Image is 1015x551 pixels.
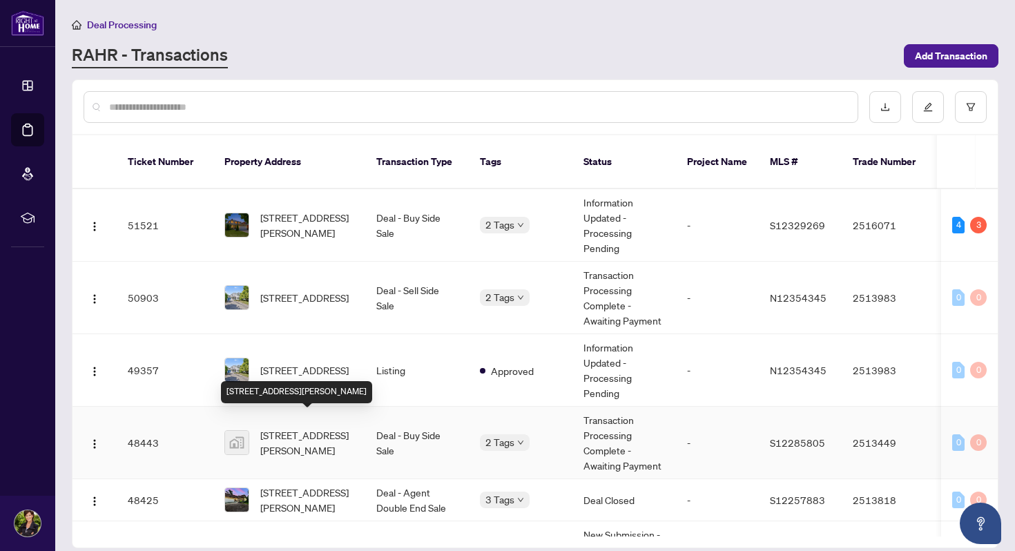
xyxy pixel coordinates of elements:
[676,135,759,189] th: Project Name
[225,213,249,237] img: thumbnail-img
[72,43,228,68] a: RAHR - Transactions
[970,217,987,233] div: 3
[517,294,524,301] span: down
[260,210,354,240] span: [STREET_ADDRESS][PERSON_NAME]
[955,91,987,123] button: filter
[87,19,157,31] span: Deal Processing
[365,479,469,521] td: Deal - Agent Double End Sale
[117,334,213,407] td: 49357
[89,366,100,377] img: Logo
[225,488,249,512] img: thumbnail-img
[915,45,987,67] span: Add Transaction
[365,334,469,407] td: Listing
[842,262,938,334] td: 2513983
[469,135,572,189] th: Tags
[770,436,825,449] span: S12285805
[260,290,349,305] span: [STREET_ADDRESS]
[72,20,81,30] span: home
[117,407,213,479] td: 48443
[117,262,213,334] td: 50903
[84,432,106,454] button: Logo
[572,189,676,262] td: Information Updated - Processing Pending
[842,189,938,262] td: 2516071
[572,407,676,479] td: Transaction Processing Complete - Awaiting Payment
[260,485,354,515] span: [STREET_ADDRESS][PERSON_NAME]
[225,431,249,454] img: thumbnail-img
[84,214,106,236] button: Logo
[485,289,514,305] span: 2 Tags
[517,222,524,229] span: down
[952,362,965,378] div: 0
[11,10,44,36] img: logo
[966,102,976,112] span: filter
[14,510,41,536] img: Profile Icon
[485,492,514,507] span: 3 Tags
[213,135,365,189] th: Property Address
[842,407,938,479] td: 2513449
[960,503,1001,544] button: Open asap
[89,438,100,449] img: Logo
[842,135,938,189] th: Trade Number
[770,364,826,376] span: N12354345
[117,189,213,262] td: 51521
[923,102,933,112] span: edit
[572,262,676,334] td: Transaction Processing Complete - Awaiting Payment
[517,496,524,503] span: down
[869,91,901,123] button: download
[221,381,372,403] div: [STREET_ADDRESS][PERSON_NAME]
[572,479,676,521] td: Deal Closed
[225,358,249,382] img: thumbnail-img
[89,221,100,232] img: Logo
[952,217,965,233] div: 4
[572,135,676,189] th: Status
[676,262,759,334] td: -
[676,189,759,262] td: -
[117,135,213,189] th: Ticket Number
[770,291,826,304] span: N12354345
[770,494,825,506] span: S12257883
[970,362,987,378] div: 0
[365,407,469,479] td: Deal - Buy Side Sale
[970,434,987,451] div: 0
[912,91,944,123] button: edit
[572,334,676,407] td: Information Updated - Processing Pending
[904,44,998,68] button: Add Transaction
[89,496,100,507] img: Logo
[952,434,965,451] div: 0
[970,289,987,306] div: 0
[485,217,514,233] span: 2 Tags
[517,439,524,446] span: down
[84,287,106,309] button: Logo
[676,334,759,407] td: -
[842,479,938,521] td: 2513818
[880,102,890,112] span: download
[952,492,965,508] div: 0
[84,489,106,511] button: Logo
[485,434,514,450] span: 2 Tags
[117,479,213,521] td: 48425
[676,479,759,521] td: -
[365,262,469,334] td: Deal - Sell Side Sale
[365,189,469,262] td: Deal - Buy Side Sale
[770,219,825,231] span: S12329269
[89,293,100,304] img: Logo
[952,289,965,306] div: 0
[842,334,938,407] td: 2513983
[365,135,469,189] th: Transaction Type
[491,363,534,378] span: Approved
[84,359,106,381] button: Logo
[759,135,842,189] th: MLS #
[970,492,987,508] div: 0
[225,286,249,309] img: thumbnail-img
[260,427,354,458] span: [STREET_ADDRESS][PERSON_NAME]
[260,362,349,378] span: [STREET_ADDRESS]
[676,407,759,479] td: -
